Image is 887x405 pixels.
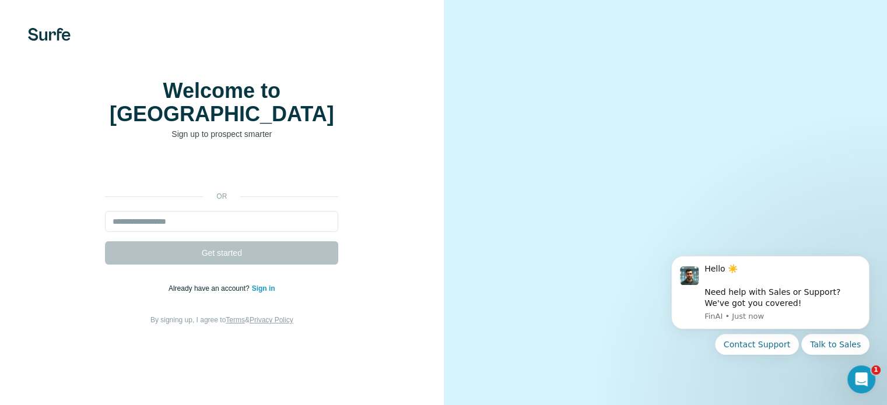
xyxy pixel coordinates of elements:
[203,191,240,202] p: or
[105,128,338,140] p: Sign up to prospect smarter
[654,242,887,399] iframe: Intercom notifications message
[252,284,275,293] a: Sign in
[226,316,245,324] a: Terms
[871,365,881,375] span: 1
[105,79,338,126] h1: Welcome to [GEOGRAPHIC_DATA]
[847,365,875,393] iframe: Intercom live chat
[99,157,344,183] iframe: Sign in with Google Button
[150,316,293,324] span: By signing up, I agree to &
[250,316,293,324] a: Privacy Policy
[169,284,252,293] span: Already have an account?
[28,28,71,41] img: Surfe's logo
